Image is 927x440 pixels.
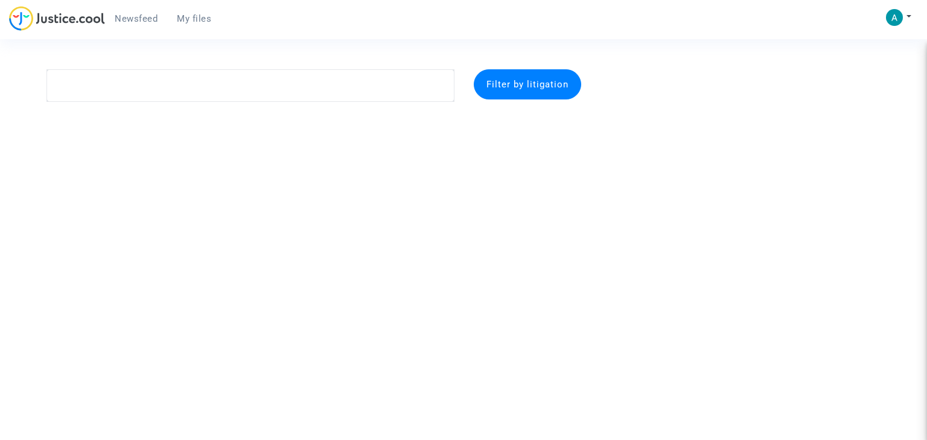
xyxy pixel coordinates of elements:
[886,9,903,26] img: ACg8ocKxEh1roqPwRpg1kojw5Hkh0hlUCvJS7fqe8Gto7GA9q_g7JA=s96-c
[167,10,221,28] a: My files
[105,10,167,28] a: Newsfeed
[9,6,105,31] img: jc-logo.svg
[177,13,211,24] span: My files
[115,13,158,24] span: Newsfeed
[486,79,569,90] span: Filter by litigation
